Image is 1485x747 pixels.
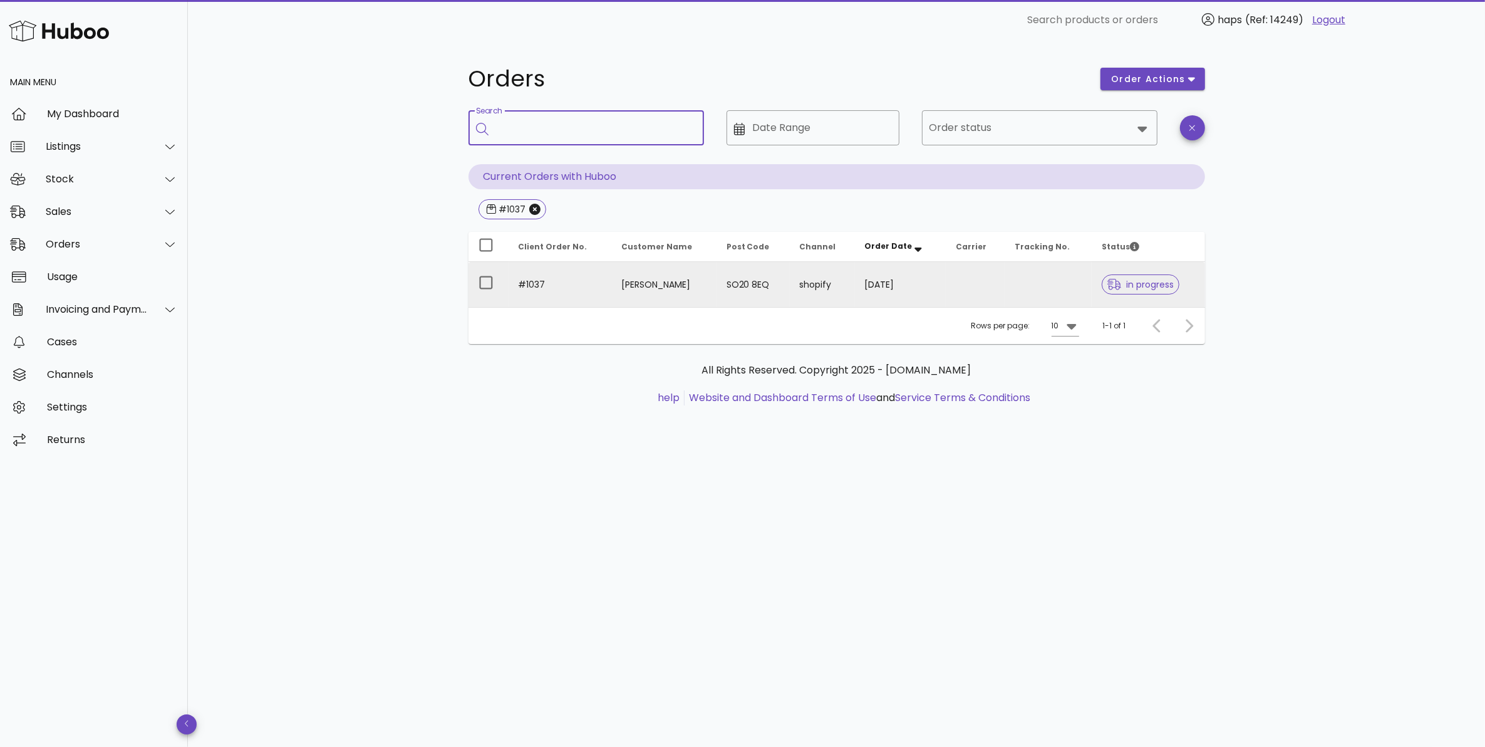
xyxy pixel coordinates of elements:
span: order actions [1110,73,1186,86]
div: 1-1 of 1 [1103,320,1126,332]
div: Settings [47,401,178,413]
th: Post Code [717,232,790,262]
td: shopify [790,262,855,307]
div: Channels [47,368,178,380]
div: Rows per page: [971,308,1079,344]
div: Orders [46,238,148,250]
td: SO20 8EQ [717,262,790,307]
div: Returns [47,434,178,446]
div: 10 [1052,320,1059,332]
h1: Orders [468,68,1086,90]
th: Order Date: Sorted descending. Activate to remove sorting. [855,232,946,262]
th: Status [1092,232,1204,262]
th: Tracking No. [1005,232,1092,262]
div: Usage [47,271,178,283]
button: Close [529,204,541,215]
div: Sales [46,206,148,217]
a: Service Terms & Conditions [895,390,1030,405]
div: Invoicing and Payments [46,303,148,315]
a: Logout [1312,13,1345,28]
span: in progress [1107,280,1174,289]
span: Order Date [865,241,913,251]
td: [DATE] [855,262,946,307]
th: Carrier [946,232,1005,262]
button: order actions [1100,68,1204,90]
a: help [658,390,680,405]
p: All Rights Reserved. Copyright 2025 - [DOMAIN_NAME] [479,363,1195,378]
label: Search [476,107,502,116]
th: Channel [790,232,855,262]
img: Huboo Logo [9,18,109,44]
div: 10Rows per page: [1052,316,1079,336]
td: #1037 [509,262,611,307]
span: Carrier [956,241,986,252]
div: Stock [46,173,148,185]
span: haps [1218,13,1242,27]
a: Website and Dashboard Terms of Use [689,390,876,405]
div: My Dashboard [47,108,178,120]
p: Current Orders with Huboo [468,164,1205,189]
span: Status [1102,241,1139,252]
td: [PERSON_NAME] [611,262,717,307]
div: Listings [46,140,148,152]
div: Cases [47,336,178,348]
span: Client Order No. [519,241,587,252]
span: Tracking No. [1015,241,1070,252]
th: Client Order No. [509,232,611,262]
div: Order status [922,110,1157,145]
div: #1037 [496,203,525,216]
th: Customer Name [611,232,717,262]
li: and [685,390,1030,405]
span: Post Code [727,241,770,252]
span: Customer Name [621,241,692,252]
span: (Ref: 14249) [1245,13,1303,27]
span: Channel [800,241,836,252]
